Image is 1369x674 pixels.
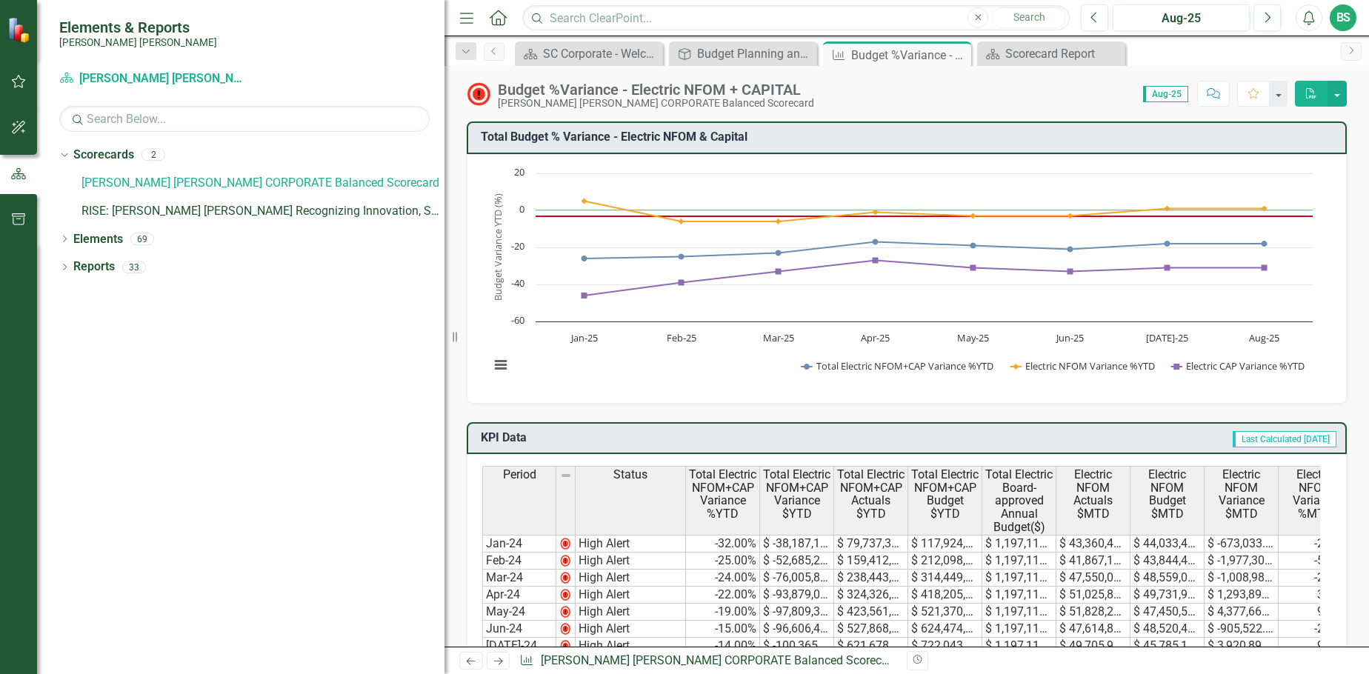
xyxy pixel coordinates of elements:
[482,166,1320,388] svg: Interactive chart
[686,638,760,655] td: -14.00%
[1279,535,1353,553] td: -2.00%
[673,44,813,63] a: Budget Planning and Execution
[1282,468,1349,520] span: Electric NFOM Variance %MTD
[679,279,684,285] path: Feb-25, -39. Electric CAP Variance %YTD.
[482,621,556,638] td: Jun-24
[503,468,536,481] span: Period
[1279,553,1353,570] td: -5.00%
[467,82,490,106] img: High Alert
[73,231,123,248] a: Elements
[1130,638,1205,655] td: $ 45,785,106.00
[834,553,908,570] td: $ 159,412,751.75
[686,587,760,604] td: -22.00%
[697,44,813,63] div: Budget Planning and Execution
[1205,553,1279,570] td: $ -1,977,303.00
[1067,213,1073,218] path: Jun-25, -3. Electric NFOM Variance %YTD.
[873,238,879,244] path: Apr-25, -17. Total Electric NFOM+CAP Variance %YTD.
[1067,268,1073,274] path: Jun-25, -33. Electric CAP Variance %YTD.
[1205,570,1279,587] td: $ -1,008,980.00
[576,535,686,553] td: High Alert
[576,638,686,655] td: High Alert
[760,587,834,604] td: $ -93,879,083.49
[679,218,684,224] path: Feb-25, -6. Electric NFOM Variance %YTD.
[1056,638,1130,655] td: $ 49,705,996.00
[582,293,587,298] path: Jan-25, -46. Electric CAP Variance %YTD.
[1205,621,1279,638] td: $ -905,522.00
[59,106,430,132] input: Search Below...
[1262,264,1268,270] path: Aug-25, -31. Electric CAP Variance %YTD.
[7,17,33,43] img: ClearPoint Strategy
[834,604,908,621] td: $ 423,561,069.63
[491,193,504,301] text: Budget Variance YTD (%)
[1208,468,1275,520] span: Electric NFOM Variance $MTD
[1130,570,1205,587] td: $ 48,559,028.00
[679,253,684,259] path: Feb-25, -25. Total Electric NFOM+CAP Variance %YTD.
[1055,331,1084,344] text: Jun-25
[1330,4,1356,31] button: BS
[763,331,794,344] text: Mar-25
[1205,535,1279,553] td: $ -673,033.00
[1056,570,1130,587] td: $ 47,550,048.00
[1010,359,1156,373] button: Show Electric NFOM Variance %YTD
[992,7,1066,28] button: Search
[686,553,760,570] td: -25.00%
[576,570,686,587] td: High Alert
[686,604,760,621] td: -19.00%
[1146,331,1188,344] text: [DATE]-25
[1130,587,1205,604] td: $ 49,731,928.00
[1130,553,1205,570] td: $ 43,844,475.00
[613,468,647,481] span: Status
[970,264,976,270] path: May-25, -31. Electric CAP Variance %YTD.
[908,553,982,570] td: $ 212,098,047.94
[519,44,659,63] a: SC Corporate - Welcome to ClearPoint
[1205,604,1279,621] td: $ 4,377,669.00
[834,535,908,553] td: $ 79,737,373.70
[559,640,571,652] img: 2Q==
[59,19,217,36] span: Elements & Reports
[1005,44,1122,63] div: Scorecard Report
[760,621,834,638] td: $ -96,606,472.50
[576,604,686,621] td: High Alert
[1233,431,1336,447] span: Last Calculated [DATE]
[985,468,1053,533] span: Total Electric Board-approved Annual Budget($)
[73,147,134,164] a: Scorecards
[760,535,834,553] td: $ -38,187,128.04
[59,36,217,48] small: [PERSON_NAME] [PERSON_NAME]
[576,621,686,638] td: High Alert
[482,553,556,570] td: Feb-24
[543,44,659,63] div: SC Corporate - Welcome to ClearPoint
[1056,587,1130,604] td: $ 51,025,818.00
[970,242,976,248] path: May-25, -19. Total Electric NFOM+CAP Variance %YTD.
[1059,468,1127,520] span: Electric NFOM Actuals $MTD
[837,468,905,520] span: Total Electric NFOM+CAP Actuals $YTD
[760,604,834,621] td: $ -97,809,371.88
[559,606,571,618] img: 2Q==
[686,535,760,553] td: -32.00%
[908,535,982,553] td: $ 117,924,501.74
[482,638,556,655] td: [DATE]-24
[482,535,556,553] td: Jan-24
[834,587,908,604] td: $ 324,326,264.98
[482,570,556,587] td: Mar-24
[1165,205,1170,211] path: Jul-25, 1. Electric NFOM Variance %YTD.
[981,44,1122,63] a: Scorecard Report
[560,470,572,481] img: 8DAGhfEEPCf229AAAAAElFTkSuQmCC
[582,198,587,204] path: Jan-25, 5. Electric NFOM Variance %YTD.
[482,166,1331,388] div: Chart. Highcharts interactive chart.
[1118,10,1245,27] div: Aug-25
[982,570,1056,587] td: $ 1,197,113,015.00
[130,233,154,245] div: 69
[760,638,834,655] td: $ -100,365,114.07
[1279,587,1353,604] td: 3.00%
[911,468,979,520] span: Total Electric NFOM+CAP Budget $YTD
[982,535,1056,553] td: $ 1,197,113,015.00
[908,638,982,655] td: $ 722,043,706.70
[1013,11,1045,23] span: Search
[982,587,1056,604] td: $ 1,197,113,015.00
[559,589,571,601] img: 2Q==
[1205,587,1279,604] td: $ 1,293,890.00
[514,165,524,178] text: 20
[908,621,982,638] td: $ 624,474,565.69
[582,256,587,261] path: Jan-25, -26. Total Electric NFOM+CAP Variance %YTD.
